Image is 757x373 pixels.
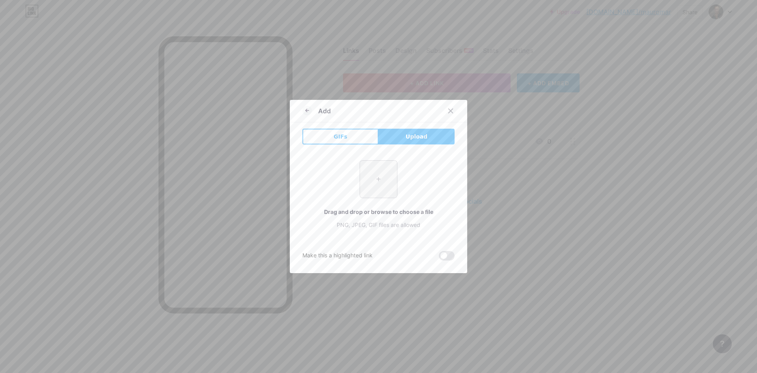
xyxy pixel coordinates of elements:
button: GIFs [302,129,378,144]
div: Drag and drop or browse to choose a file [302,208,455,216]
span: GIFs [334,133,347,141]
div: PNG, JPEG, GIF files are allowed [302,221,455,229]
div: Make this a highlighted link [302,251,373,261]
div: Add [318,106,331,116]
span: Upload [406,133,427,141]
button: Upload [378,129,455,144]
